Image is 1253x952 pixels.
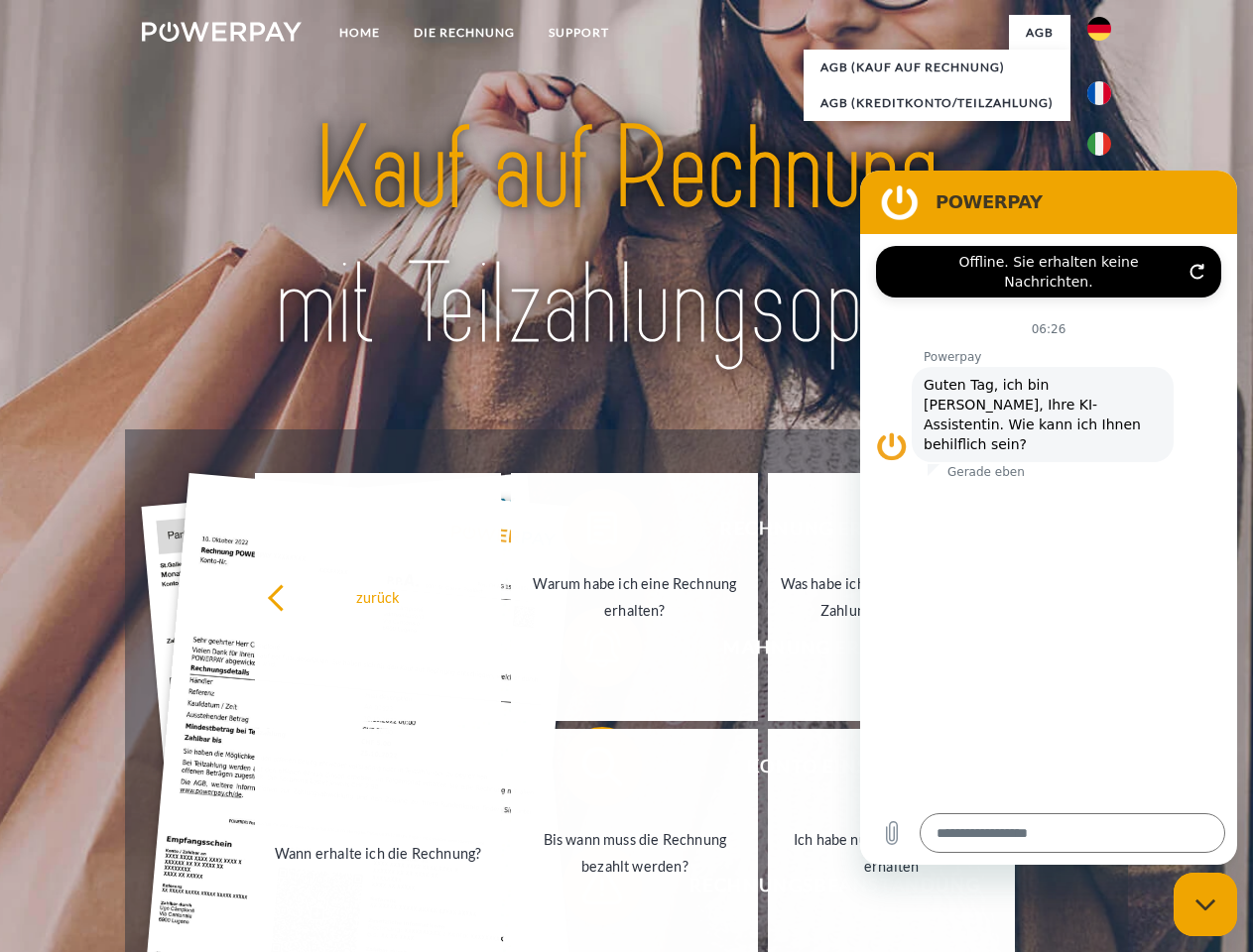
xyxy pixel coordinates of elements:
[189,95,1064,380] img: title-powerpay_de.svg
[780,826,1003,880] div: Ich habe nur eine Teillieferung erhalten
[1087,81,1111,105] img: fr
[768,473,1015,721] a: Was habe ich noch offen, ist meine Zahlung eingegangen?
[142,22,302,42] img: logo-powerpay-white.svg
[780,570,1003,624] div: Was habe ich noch offen, ist meine Zahlung eingegangen?
[1009,15,1070,51] a: agb
[1087,17,1111,41] img: de
[397,15,532,51] a: DIE RECHNUNG
[322,15,397,51] a: Home
[804,85,1070,121] a: AGB (Kreditkonto/Teilzahlung)
[860,171,1237,865] iframe: Messaging-Fenster
[1087,132,1111,156] img: it
[523,826,746,880] div: Bis wann muss die Rechnung bezahlt werden?
[267,583,490,610] div: zurück
[532,15,626,51] a: SUPPORT
[267,839,490,866] div: Wann erhalte ich die Rechnung?
[1174,873,1237,936] iframe: Schaltfläche zum Öffnen des Messaging-Fensters; Konversation läuft
[523,570,746,624] div: Warum habe ich eine Rechnung erhalten?
[804,50,1070,85] a: AGB (Kauf auf Rechnung)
